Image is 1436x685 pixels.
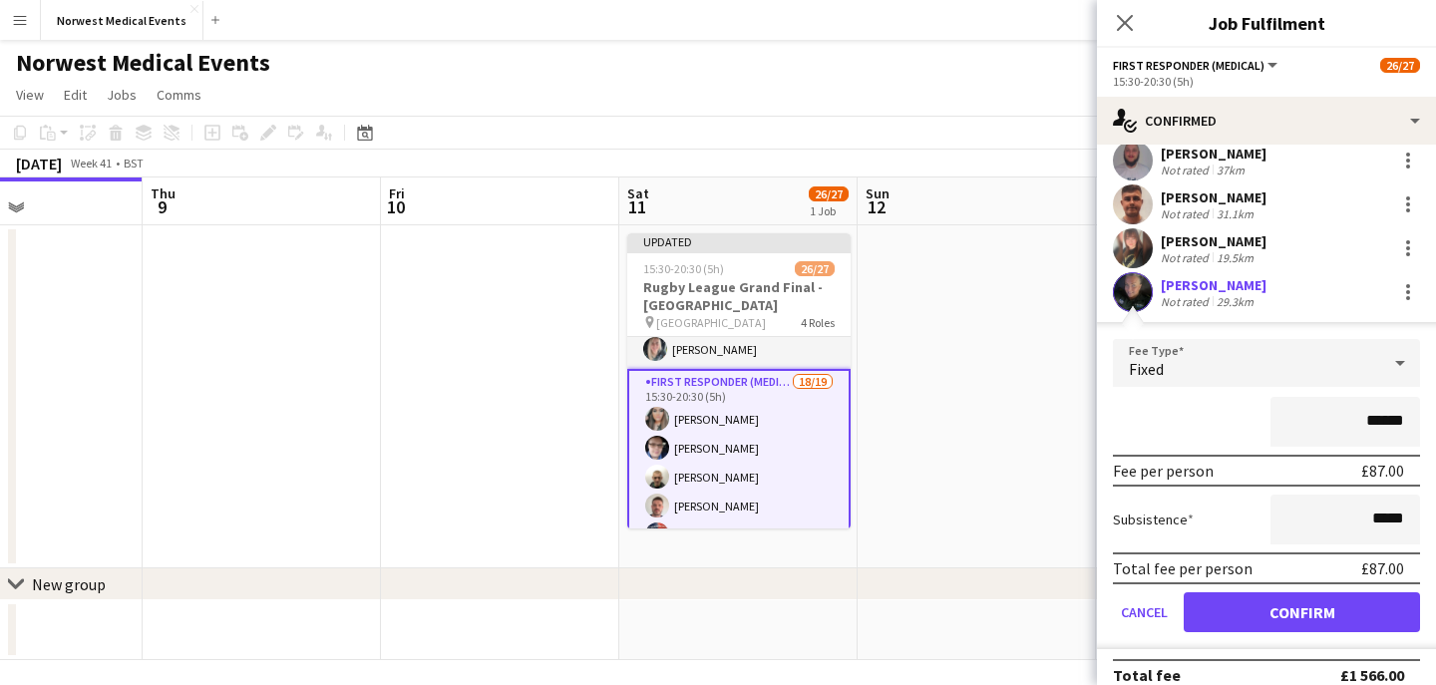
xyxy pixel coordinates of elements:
[1213,294,1257,309] div: 29.3km
[386,195,405,218] span: 10
[810,203,848,218] div: 1 Job
[1113,558,1253,578] div: Total fee per person
[1113,511,1194,528] label: Subsistence
[1161,250,1213,265] div: Not rated
[801,315,835,330] span: 4 Roles
[1097,10,1436,36] h3: Job Fulfilment
[627,233,851,528] app-job-card: Updated15:30-20:30 (5h)26/27Rugby League Grand Final - [GEOGRAPHIC_DATA] [GEOGRAPHIC_DATA]4 Roles...
[1113,74,1420,89] div: 15:30-20:30 (5h)
[149,82,209,108] a: Comms
[1361,461,1404,481] div: £87.00
[1361,558,1404,578] div: £87.00
[1113,665,1181,685] div: Total fee
[1161,232,1266,250] div: [PERSON_NAME]
[148,195,176,218] span: 9
[1161,188,1266,206] div: [PERSON_NAME]
[16,86,44,104] span: View
[1161,294,1213,309] div: Not rated
[107,86,137,104] span: Jobs
[627,233,851,249] div: Updated
[16,154,62,173] div: [DATE]
[157,86,201,104] span: Comms
[656,315,766,330] span: [GEOGRAPHIC_DATA]
[866,184,890,202] span: Sun
[64,86,87,104] span: Edit
[8,82,52,108] a: View
[627,184,649,202] span: Sat
[1161,163,1213,177] div: Not rated
[627,278,851,314] h3: Rugby League Grand Final - [GEOGRAPHIC_DATA]
[1113,58,1264,73] span: First Responder (Medical)
[124,156,144,171] div: BST
[1380,58,1420,73] span: 26/27
[863,195,890,218] span: 12
[1129,359,1164,379] span: Fixed
[16,48,270,78] h1: Norwest Medical Events
[151,184,176,202] span: Thu
[1213,206,1257,221] div: 31.1km
[624,195,649,218] span: 11
[1113,592,1176,632] button: Cancel
[66,156,116,171] span: Week 41
[1184,592,1420,632] button: Confirm
[1161,206,1213,221] div: Not rated
[32,574,106,594] div: New group
[1161,145,1266,163] div: [PERSON_NAME]
[809,186,849,201] span: 26/27
[1097,97,1436,145] div: Confirmed
[1213,250,1257,265] div: 19.5km
[1161,276,1266,294] div: [PERSON_NAME]
[41,1,203,40] button: Norwest Medical Events
[389,184,405,202] span: Fri
[795,261,835,276] span: 26/27
[1113,461,1214,481] div: Fee per person
[643,261,724,276] span: 15:30-20:30 (5h)
[1213,163,1249,177] div: 37km
[1340,665,1404,685] div: £1 566.00
[1113,58,1280,73] button: First Responder (Medical)
[99,82,145,108] a: Jobs
[56,82,95,108] a: Edit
